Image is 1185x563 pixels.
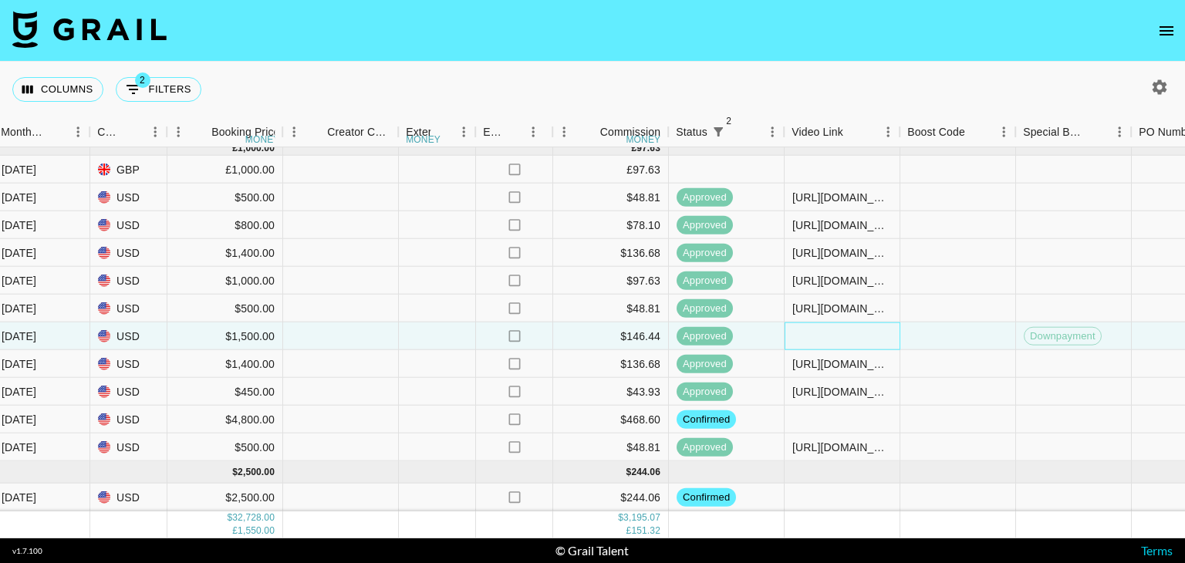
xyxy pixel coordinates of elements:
[965,121,987,143] button: Sort
[306,121,327,143] button: Sort
[90,184,167,211] div: USD
[618,511,623,524] div: $
[122,121,143,143] button: Sort
[327,117,390,147] div: Creator Commmission Override
[631,465,660,478] div: 244.06
[553,156,669,184] div: £97.63
[668,117,784,147] div: Status
[475,117,552,147] div: Expenses: Remove Commission?
[116,77,201,102] button: Show filters
[90,156,167,184] div: GBP
[452,120,475,143] button: Menu
[1023,117,1086,147] div: Special Booking Type
[89,117,167,147] div: Currency
[792,244,892,260] div: https://www.tiktok.com/@karenardilad/video/7538508365622824223?_t=ZP-8ysY5KkeBN0&_r=1
[553,406,669,433] div: $468.60
[721,113,737,129] span: 2
[2,356,36,371] div: Aug '25
[707,121,729,143] button: Show filters
[167,120,190,143] button: Menu
[2,189,36,204] div: Aug '25
[90,350,167,378] div: USD
[245,135,280,144] div: money
[907,117,965,147] div: Boost Code
[2,439,36,454] div: Aug '25
[2,244,36,260] div: Aug '25
[1025,329,1101,343] span: Downpayment
[792,439,892,454] div: https://www.tiktok.com/@valeriia.vakar/video/7537013697881902366?_t=ZP-8ylbSlff9Ch&_r=1
[553,295,669,322] div: $48.81
[677,245,733,260] span: approved
[167,184,283,211] div: $500.00
[876,120,900,143] button: Menu
[553,378,669,406] div: $43.93
[636,142,660,155] div: 97.63
[553,433,669,461] div: $48.81
[167,433,283,461] div: $500.00
[90,295,167,322] div: USD
[553,239,669,267] div: $136.68
[792,272,892,288] div: https://www.tiktok.com/@itssanya.1/video/7535199447857335583?lang=en
[45,121,66,143] button: Sort
[135,72,150,88] span: 2
[792,383,892,399] div: https://www.tiktok.com/@carliemayeski/video/7535102697729527071?_r=1&_t=ZP-8ycrMa4E6Vr
[626,524,632,538] div: £
[677,190,733,204] span: approved
[12,546,42,556] div: v 1.7.100
[784,117,900,147] div: Video Link
[167,484,283,511] div: $2,500.00
[282,120,306,143] button: Menu
[626,465,632,478] div: $
[190,121,211,143] button: Sort
[143,120,167,143] button: Menu
[792,117,843,147] div: Video Link
[792,189,892,204] div: https://www.tiktok.com/@ageminifairy/video/7542225554485923086?_r=1&_t=ZT-8z9UXsovgFL
[2,161,36,177] div: Aug '25
[238,142,275,155] div: 1,000.00
[792,300,892,315] div: https://www.instagram.com/reel/DMtOdZiO5BT/?igsh=MXJmcXNqYWZqMXZtNg%3D%3D
[553,350,669,378] div: $136.68
[553,184,669,211] div: $48.81
[167,322,283,350] div: $1,500.00
[579,121,600,143] button: Sort
[167,378,283,406] div: $450.00
[90,239,167,267] div: USD
[522,120,545,143] button: Menu
[2,383,36,399] div: Aug '25
[90,378,167,406] div: USD
[66,120,89,143] button: Menu
[1108,120,1131,143] button: Menu
[676,117,707,147] div: Status
[167,267,283,295] div: $1,000.00
[553,322,669,350] div: $146.44
[430,121,452,143] button: Sort
[90,211,167,239] div: USD
[2,411,36,426] div: Aug '25
[12,11,167,48] img: Grail Talent
[227,511,232,524] div: $
[2,217,36,232] div: Aug '25
[2,272,36,288] div: Aug '25
[167,406,283,433] div: $4,800.00
[232,142,238,155] div: £
[992,120,1015,143] button: Menu
[761,120,784,143] button: Menu
[2,489,36,504] div: Sep '25
[167,211,283,239] div: $800.00
[1086,121,1108,143] button: Sort
[232,465,238,478] div: $
[677,329,733,343] span: approved
[232,524,238,538] div: £
[282,117,398,147] div: Creator Commmission Override
[553,267,669,295] div: $97.63
[677,490,736,504] span: confirmed
[707,121,729,143] div: 2 active filters
[90,322,167,350] div: USD
[792,356,892,371] div: https://www.instagram.com/reel/DNyKEPL4hQY/
[677,273,733,288] span: approved
[792,217,892,232] div: https://www.tiktok.com/@theangelamae/video/7538551835909475592?_t=ZS-8yseKy6DbOr&_r=1
[677,440,733,454] span: approved
[677,356,733,371] span: approved
[232,511,275,524] div: 32,728.00
[626,135,660,144] div: money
